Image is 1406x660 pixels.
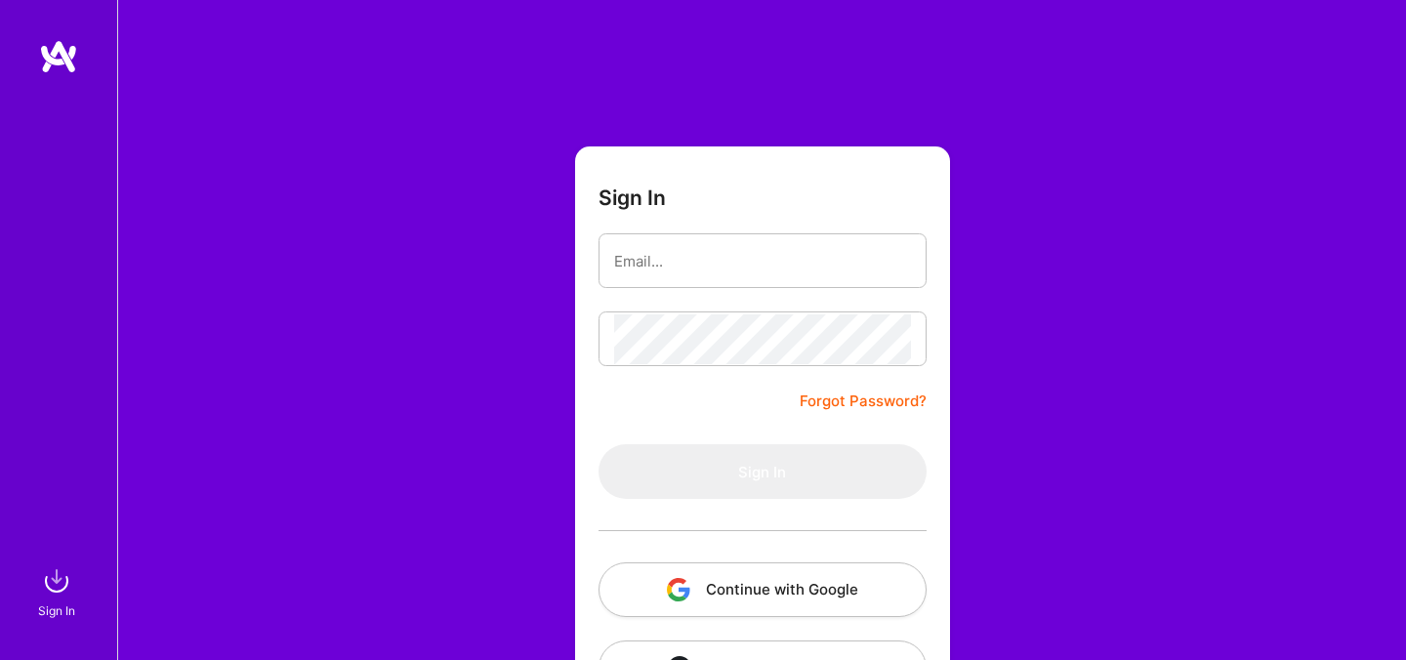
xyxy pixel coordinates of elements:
button: Continue with Google [599,562,927,617]
img: logo [39,39,78,74]
div: Sign In [38,600,75,621]
a: sign inSign In [41,561,76,621]
input: Email... [614,236,911,286]
a: Forgot Password? [800,390,927,413]
img: icon [667,578,690,601]
img: sign in [37,561,76,600]
h3: Sign In [599,186,666,210]
button: Sign In [599,444,927,499]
